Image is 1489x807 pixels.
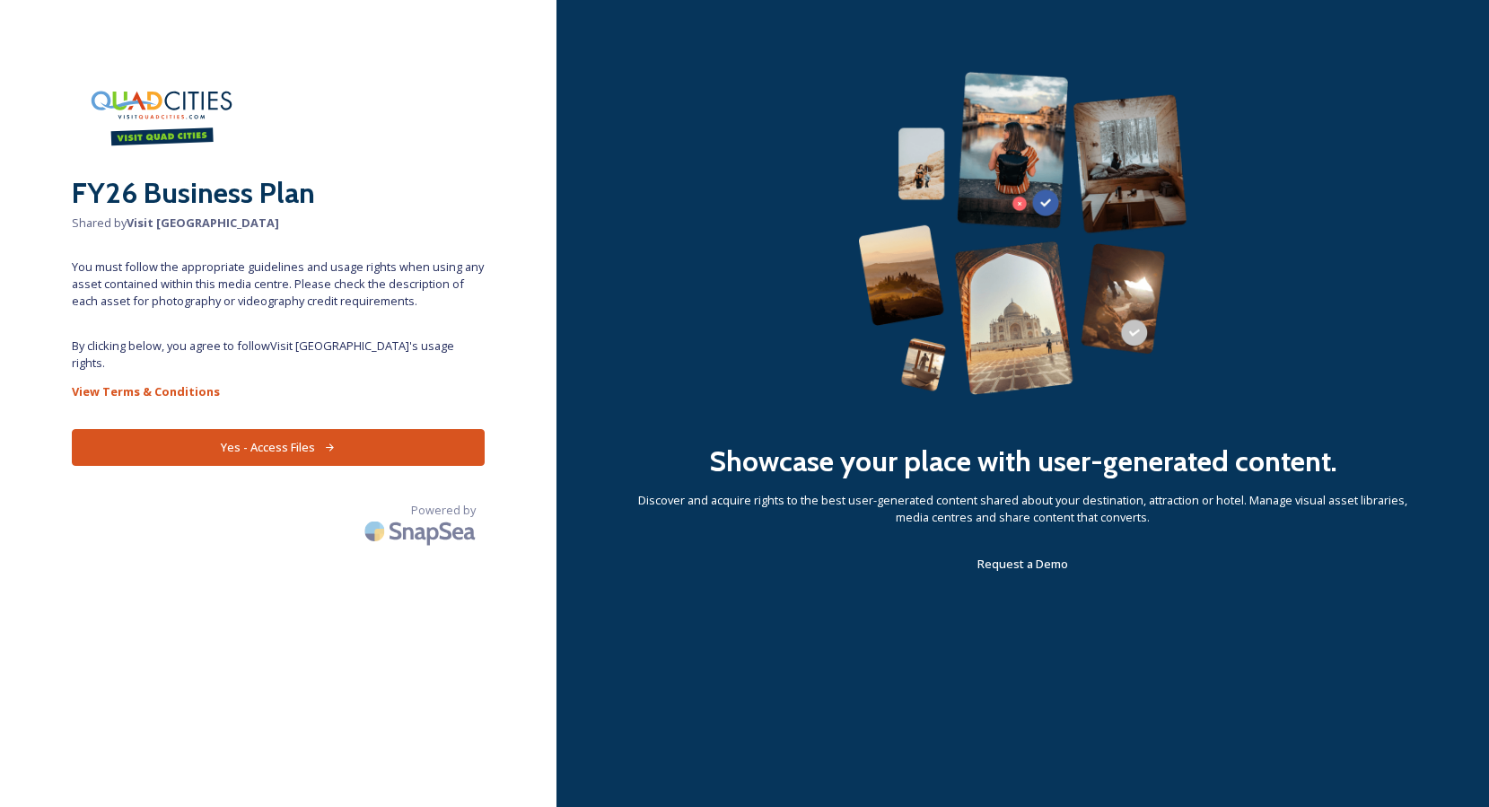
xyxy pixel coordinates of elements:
[127,215,279,231] strong: Visit [GEOGRAPHIC_DATA]
[709,440,1337,483] h2: Showcase your place with user-generated content.
[72,383,220,399] strong: View Terms & Conditions
[72,72,251,162] img: QCCVB_VISIT_horiz_logo_4c_tagline_122019.svg
[72,338,485,372] span: By clicking below, you agree to follow Visit [GEOGRAPHIC_DATA] 's usage rights.
[411,502,476,519] span: Powered by
[858,72,1187,395] img: 63b42ca75bacad526042e722_Group%20154-p-800.png
[359,510,485,552] img: SnapSea Logo
[72,381,485,402] a: View Terms & Conditions
[72,171,485,215] h2: FY26 Business Plan
[72,259,485,311] span: You must follow the appropriate guidelines and usage rights when using any asset contained within...
[72,215,485,232] span: Shared by
[977,553,1068,575] a: Request a Demo
[977,556,1068,572] span: Request a Demo
[628,492,1417,526] span: Discover and acquire rights to the best user-generated content shared about your destination, att...
[72,429,485,466] button: Yes - Access Files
